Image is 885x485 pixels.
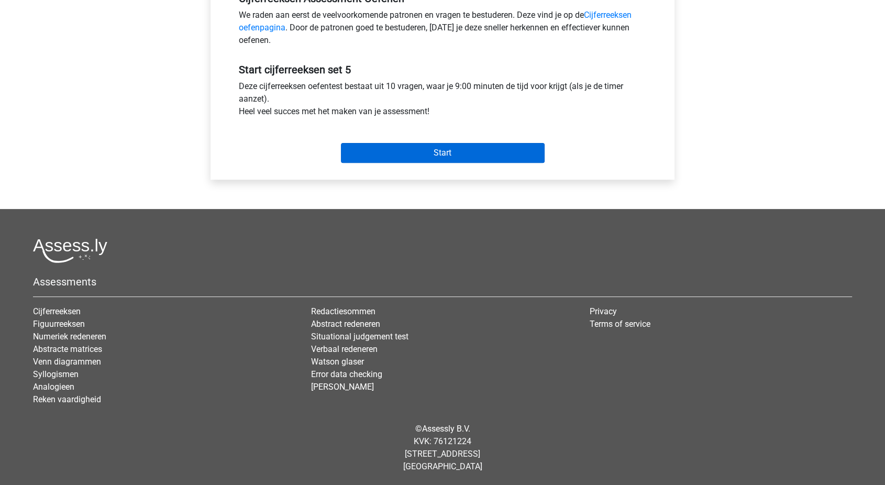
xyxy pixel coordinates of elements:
[239,63,646,76] h5: Start cijferreeksen set 5
[231,80,654,122] div: Deze cijferreeksen oefentest bestaat uit 10 vragen, waar je 9:00 minuten de tijd voor krijgt (als...
[590,319,650,329] a: Terms of service
[33,394,101,404] a: Reken vaardigheid
[311,344,378,354] a: Verbaal redeneren
[33,357,101,367] a: Venn diagrammen
[341,143,545,163] input: Start
[33,344,102,354] a: Abstracte matrices
[311,357,364,367] a: Watson glaser
[311,306,375,316] a: Redactiesommen
[33,382,74,392] a: Analogieen
[25,414,860,481] div: © KVK: 76121224 [STREET_ADDRESS] [GEOGRAPHIC_DATA]
[422,424,470,434] a: Assessly B.V.
[33,306,81,316] a: Cijferreeksen
[311,369,382,379] a: Error data checking
[33,369,79,379] a: Syllogismen
[33,332,106,341] a: Numeriek redeneren
[590,306,617,316] a: Privacy
[33,275,852,288] h5: Assessments
[231,9,654,51] div: We raden aan eerst de veelvoorkomende patronen en vragen te bestuderen. Deze vind je op de . Door...
[311,319,380,329] a: Abstract redeneren
[33,238,107,263] img: Assessly logo
[33,319,85,329] a: Figuurreeksen
[311,332,408,341] a: Situational judgement test
[311,382,374,392] a: [PERSON_NAME]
